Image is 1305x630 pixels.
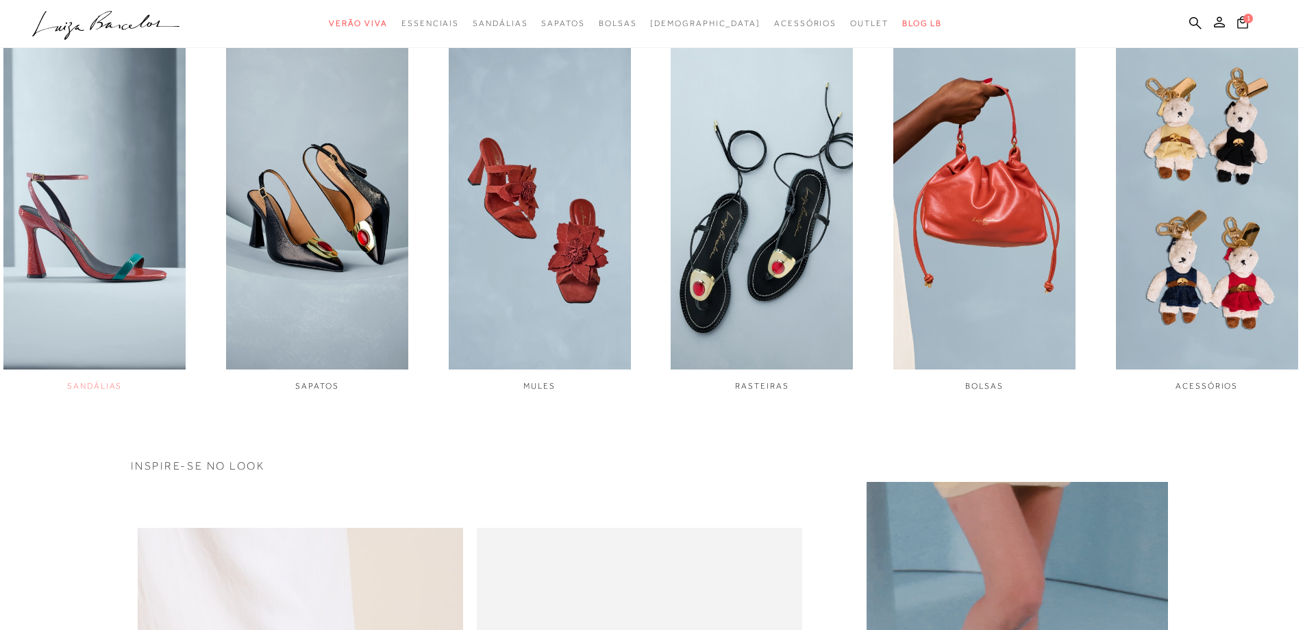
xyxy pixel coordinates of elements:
img: imagem do link [449,28,631,369]
img: imagem do link [671,28,853,369]
a: imagem do link SANDÁLIAS [3,28,186,392]
span: SANDÁLIAS [67,381,122,391]
img: imagem do link [893,28,1076,369]
a: noSubCategoriesText [401,11,459,36]
h3: INSPIRE-SE NO LOOK [131,461,1175,472]
div: 5 / 6 [893,28,1076,392]
div: 3 / 6 [448,28,630,392]
span: Sapatos [541,19,584,28]
img: imagem do link [3,28,186,369]
span: RASTEIRAS [735,381,788,391]
span: Acessórios [774,19,836,28]
a: noSubCategoriesText [329,11,388,36]
a: noSubCategoriesText [473,11,527,36]
img: imagem do link [226,28,408,369]
span: Essenciais [401,19,459,28]
img: imagem do link [1116,28,1298,369]
span: BLOG LB [902,19,942,28]
button: 1 [1233,15,1252,34]
a: noSubCategoriesText [599,11,637,36]
span: BOLSAS [965,381,1004,391]
span: [DEMOGRAPHIC_DATA] [650,19,760,28]
a: noSubCategoriesText [541,11,584,36]
a: imagem do link RASTEIRAS [671,28,853,392]
span: SAPATOS [295,381,338,391]
div: 6 / 6 [1116,28,1298,392]
a: imagem do link ACESSÓRIOS [1116,28,1298,392]
span: Sandálias [473,19,527,28]
span: 1 [1243,14,1253,23]
a: imagem do link BOLSAS [893,28,1076,392]
span: ACESSÓRIOS [1176,381,1238,391]
a: noSubCategoriesText [850,11,888,36]
span: Outlet [850,19,888,28]
a: imagem do link MULES [448,28,630,392]
div: 1 / 6 [3,28,186,392]
div: 2 / 6 [226,28,408,392]
span: Bolsas [599,19,637,28]
span: Verão Viva [329,19,388,28]
span: MULES [523,381,556,391]
a: noSubCategoriesText [774,11,836,36]
a: BLOG LB [902,11,942,36]
a: noSubCategoriesText [650,11,760,36]
div: 4 / 6 [671,28,853,392]
a: imagem do link SAPATOS [226,28,408,392]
